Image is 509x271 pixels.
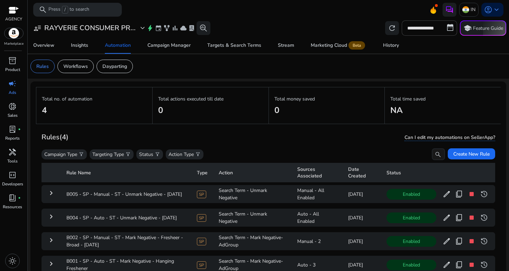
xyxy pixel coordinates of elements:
[213,185,292,203] td: Search Term - Unmark Negative
[147,25,154,32] span: bolt
[454,189,465,200] button: content_copy
[466,259,477,270] button: stop
[479,236,490,247] button: history
[213,163,292,182] th: Action
[47,189,55,197] mat-icon: keyboard_arrow_right
[172,25,179,32] span: bar_chart
[454,212,465,223] button: content_copy
[471,3,475,16] p: IN
[180,25,187,32] span: cloud
[42,95,147,103] p: Total no. of automation
[443,190,451,198] span: edit
[197,214,206,222] span: SP
[61,232,191,250] td: B002 - SP - Manual - ST - Mark Negative - Fresheer - Broad - [DATE]
[484,6,492,14] span: account_circle
[441,189,452,200] button: edit
[62,6,68,14] span: /
[195,151,201,157] span: filter_alt
[455,237,463,245] span: content_copy
[480,213,488,222] span: history
[297,261,337,269] div: Auto - 3
[8,79,17,88] span: campaign
[466,212,477,223] button: stop
[454,236,465,247] button: content_copy
[61,163,191,182] th: Rule Name
[467,190,476,198] span: stop
[453,150,490,158] span: Create New Rule
[297,187,337,201] div: Manual - All Enabled
[39,6,47,14] span: search
[390,105,495,115] h2: NA
[47,236,55,244] mat-icon: keyboard_arrow_right
[61,209,191,227] td: B004 - SP - Auto - ST - Unmark Negative - [DATE]
[7,158,18,164] p: Tools
[4,41,24,46] p: Marketplace
[311,43,366,48] div: Marketing Cloud
[158,105,263,115] h2: 0
[8,257,17,265] span: light_mode
[385,21,399,35] button: refresh
[8,148,17,156] span: handyman
[297,238,337,245] div: Manual - 2
[441,259,452,270] button: edit
[125,151,131,157] span: filter_alt
[466,189,477,200] button: stop
[5,135,20,141] p: Reports
[405,134,495,141] span: Can I edit my automations on SellerApp?
[455,190,463,198] span: content_copy
[343,185,381,203] td: [DATE]
[197,21,210,35] button: search_insights
[381,163,495,182] th: Status
[5,67,20,73] p: Product
[387,260,436,270] span: Enabled
[213,209,292,227] td: Search Term - Unmark Negative
[47,212,55,221] mat-icon: keyboard_arrow_right
[44,24,136,32] h3: RAYVERIE CONSUMER PR...
[44,151,77,158] p: Campaign Type
[5,16,22,22] p: AGENCY
[443,261,451,269] span: edit
[102,63,127,70] p: Dayparting
[18,128,21,131] span: fiber_manual_record
[105,43,131,48] div: Automation
[467,261,476,269] span: stop
[443,237,451,245] span: edit
[79,151,84,157] span: filter_alt
[479,212,490,223] button: history
[387,236,436,247] span: Enabled
[348,41,365,50] span: Beta
[47,260,55,268] mat-icon: keyboard_arrow_right
[479,189,490,200] button: history
[155,25,162,32] span: event
[463,24,472,32] span: school
[8,125,17,133] span: lab_profile
[197,238,206,245] span: SP
[466,236,477,247] button: stop
[158,95,263,103] p: Total actions executed till date
[199,24,208,32] span: search_insights
[61,185,191,203] td: B005 - SP - Manual - ST - Unmark Negative - [DATE]
[92,151,124,158] p: Targeting Type
[33,43,54,48] div: Overview
[48,6,89,14] p: Press to search
[455,261,463,269] span: content_copy
[188,25,195,32] span: lab_profile
[138,24,147,32] span: expand_more
[292,163,343,182] th: Sources Associated
[435,151,442,158] span: search
[467,213,476,222] span: stop
[4,28,23,38] img: amazon.svg
[388,24,396,32] span: refresh
[278,43,294,48] div: Stream
[390,95,495,103] p: Total time saved
[163,25,170,32] span: family_history
[197,191,206,198] span: SP
[42,133,69,141] h3: Rules (4)
[343,232,381,250] td: [DATE]
[197,261,206,269] span: SP
[297,210,337,225] div: Auto - All Enabled
[443,213,451,222] span: edit
[479,259,490,270] button: history
[8,171,17,179] span: code_blocks
[454,259,465,270] button: content_copy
